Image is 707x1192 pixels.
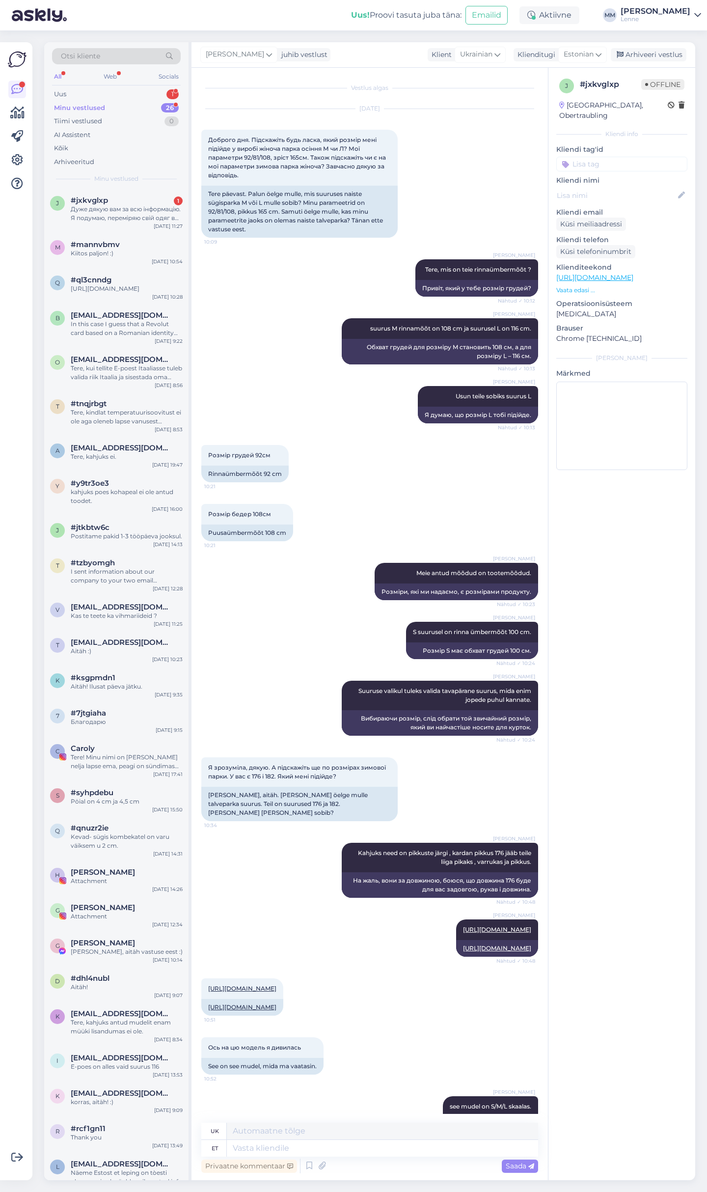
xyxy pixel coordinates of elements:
[498,424,535,431] span: Nähtud ✓ 10:13
[208,136,387,179] span: Доброго дня. Підскажіть будь ласка, який розмір мені підійде у виробі жіноча парка осіння М чи Л?...
[556,333,687,344] p: Chrome [TECHNICAL_ID]
[564,49,594,60] span: Estonian
[463,926,531,933] a: [URL][DOMAIN_NAME]
[456,392,531,400] span: Usun teile sobiks suurus L
[493,310,535,318] span: [PERSON_NAME]
[211,1123,219,1139] div: uk
[71,320,183,337] div: In this case I guess that a Revolut card based on a Romanian identity would not be accepted as we...
[152,886,183,893] div: [DATE] 14:26
[71,832,183,850] div: Kevad- sügis kombekatel on varu väiksem u 2 cm.
[506,1162,534,1170] span: Saada
[208,764,387,780] span: Я зрозуміла, дякую. А підскажіть ще по розмірах зимової парки. У вас є 176 і 182. Який мені підійде?
[603,8,617,22] div: MM
[556,130,687,139] div: Kliendi info
[153,541,183,548] div: [DATE] 14:13
[71,1160,173,1168] span: liis.simson5@gmail.com
[55,314,60,322] span: b
[152,505,183,513] div: [DATE] 16:00
[556,273,633,282] a: [URL][DOMAIN_NAME]
[8,50,27,69] img: Askly Logo
[556,354,687,362] div: [PERSON_NAME]
[71,205,183,222] div: Дуже дякую вам за всю інформацію. Я подумаю, переміряю свій одяг в грудях і оберу. Гарного вам дня.
[71,912,183,921] div: Attachment
[71,877,183,886] div: Attachment
[71,673,115,682] span: #ksgpmdn1
[450,1103,531,1110] span: see mudel on S/M/L skaalas.
[71,249,183,258] div: Kiitos paljon! :)
[155,382,183,389] div: [DATE] 8:56
[166,89,179,99] div: 1
[71,1133,183,1142] div: Thank you
[56,199,59,207] span: j
[358,849,533,865] span: Kahjuks need on pikkuste järgi , kardan pikkus 176 jääb teile liiga pikaks , varrukas ja pikkus.
[55,977,60,985] span: d
[54,143,68,153] div: Kõik
[428,50,452,60] div: Klient
[152,293,183,301] div: [DATE] 10:28
[460,49,492,60] span: Ukrainian
[204,542,241,549] span: 10:21
[556,245,635,258] div: Küsi telefoninumbrit
[201,186,398,238] div: Tere päevast. Palun öelge mulle, mis suuruses naiste sügisparka M või L mulle sobib? Minu paramee...
[641,79,684,90] span: Offline
[204,483,241,490] span: 10:21
[71,903,135,912] span: Gertu T
[71,939,135,947] span: Grete Kaare
[342,339,538,364] div: Обхват грудей для розміру M становить 108 см, а для розміру L – 116 см.
[71,444,173,452] span: aaaydz01@gmail.com
[71,399,107,408] span: #tnqjrbgt
[556,309,687,319] p: [MEDICAL_DATA]
[556,207,687,218] p: Kliendi email
[153,850,183,858] div: [DATE] 14:31
[152,258,183,265] div: [DATE] 10:54
[56,527,59,534] span: j
[204,822,241,829] span: 10:34
[351,9,462,21] div: Proovi tasuta juba täna:
[71,797,183,806] div: Pöial on 4 cm ja 4,5 cm
[496,736,535,744] span: Nähtud ✓ 10:24
[208,1044,301,1051] span: Ось на цю модель я дивилась
[556,235,687,245] p: Kliendi telefon
[71,868,135,877] span: Heli Huoponen
[406,642,538,659] div: Розмір S має обхват грудей 100 см.
[71,452,183,461] div: Tere, kahjuks ei.
[55,447,60,454] span: a
[556,175,687,186] p: Kliendi nimi
[56,562,59,569] span: t
[493,378,535,386] span: [PERSON_NAME]
[415,280,538,297] div: Привіт, який у тебе розмір грудей?
[71,744,95,753] span: Caroly
[71,479,109,488] span: #y9tr3oe3
[208,985,276,992] a: [URL][DOMAIN_NAME]
[71,709,106,718] span: #7jtgiaha
[493,1088,535,1096] span: [PERSON_NAME]
[201,466,289,482] div: Rinnaümbermõõt 92 cm
[201,83,538,92] div: Vestlus algas
[556,218,626,231] div: Küsi meiliaadressi
[557,190,676,201] input: Lisa nimi
[152,461,183,469] div: [DATE] 19:47
[174,196,183,205] div: 1
[496,957,535,965] span: Nähtud ✓ 10:48
[556,157,687,171] input: Lisa tag
[71,753,183,771] div: Tere! Minu nimi on [PERSON_NAME] nelja lapse ema, peagi on sündimas viies laps meie perre. Seoses...
[152,921,183,928] div: [DATE] 12:34
[556,368,687,379] p: Märkmed
[161,103,179,113] div: 26
[152,656,183,663] div: [DATE] 10:23
[154,1036,183,1043] div: [DATE] 8:34
[71,284,183,293] div: [URL][DOMAIN_NAME]
[54,157,94,167] div: Arhiveeritud
[201,1160,297,1173] div: Privaatne kommentaar
[61,51,100,61] span: Otsi kliente
[71,611,183,620] div: Kas te teete ka vihmariideid ?
[56,1057,58,1064] span: i
[71,718,183,726] div: Благодарю
[370,325,531,332] span: suurus M rinnamõõt on 108 cm ja suurusel L on 116 cm.
[94,174,138,183] span: Minu vestlused
[153,956,183,964] div: [DATE] 10:14
[208,451,271,459] span: Розмір грудей 92см
[157,70,181,83] div: Socials
[342,710,538,736] div: Вибираючи розмір, слід обрати той звичайний розмір, який ви найчастіше носите для курток.
[153,1071,183,1079] div: [DATE] 13:53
